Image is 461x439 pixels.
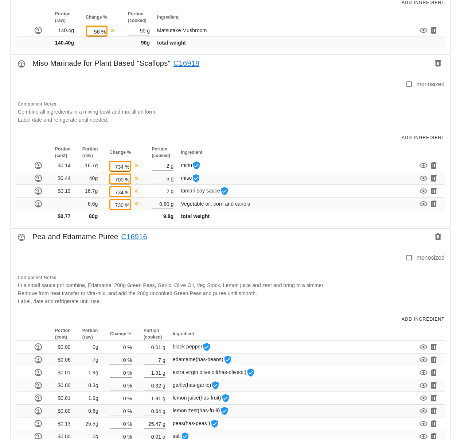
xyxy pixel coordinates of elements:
[18,102,56,107] span: Component Notes
[100,27,106,36] div: %
[161,419,165,428] div: g
[185,382,211,388] span: (has-garlic)
[146,210,179,222] td: 9.8g
[173,369,255,375] span: extra virgin olive oil
[18,290,257,296] span: Remove from heat transfer to Vita-mix, and add the 200g uncooked Green Peas and puree until smooth.
[161,368,165,377] div: g
[77,417,104,430] td: 25.5g
[417,81,445,88] label: monosized
[58,213,71,219] span: $0.77
[173,356,232,362] span: edamame
[18,117,108,123] span: Label date and refrigerate until needed.
[398,314,448,324] button: Add Ingredient
[169,173,174,183] div: g
[217,369,246,375] span: (has-oliveoil)
[124,175,129,184] div: %
[173,433,190,439] span: salt
[169,186,174,196] div: g
[133,200,140,207] button: Remove override (revert to default)
[124,162,129,171] div: %
[58,163,71,168] span: $0.14
[124,200,129,210] div: %
[198,408,220,413] span: (has-fruit)
[181,188,228,194] span: tamari soy sauce
[173,395,230,401] span: lemon juice
[161,393,165,403] div: g
[58,344,71,350] span: $0.00
[124,187,129,197] div: %
[122,37,156,49] td: 90g
[173,420,219,426] span: peas
[179,210,366,222] td: total weight
[126,355,132,364] div: %
[156,11,340,24] th: Ingredient
[161,355,165,364] div: g
[173,344,211,350] span: black pepper
[77,392,104,405] td: 1.9g
[133,175,140,182] button: Remove override (revert to default)
[58,408,71,414] span: $0.00
[171,57,200,69] a: C16918
[126,419,132,428] div: %
[196,356,223,362] span: (has-beans)
[49,146,77,159] th: Portion (cost)
[77,354,104,366] td: 7g
[77,146,104,159] th: Portion (raw)
[126,342,132,352] div: %
[161,406,165,416] div: g
[49,11,80,24] th: Portion (raw)
[18,275,56,280] span: Component Notes
[126,368,132,377] div: %
[401,317,445,322] span: Add Ingredient
[126,393,132,403] div: %
[138,327,171,341] th: Portion (cooked)
[77,327,104,341] th: Portion (raw)
[181,175,200,181] span: miso
[181,162,201,168] span: mirin
[133,187,140,195] button: Remove override (revert to default)
[58,395,71,401] span: $0.01
[11,229,450,249] div: Pea and Edamame Puree
[77,405,104,417] td: 0.6g
[157,27,207,33] span: Matsutake Mushroom
[184,420,210,426] span: (has-peas )
[126,406,132,416] div: %
[401,135,445,140] span: Add Ingredient
[169,199,174,209] div: g
[58,421,71,427] span: $0.13
[49,327,77,341] th: Portion (cost)
[18,282,325,288] span: In a small sauce pot combine, Edamame, 200g Green Peas, Garlic, Olive Oil, Veg Stock, Lemon juice...
[169,161,174,170] div: g
[104,327,138,341] th: Change %
[199,395,221,401] span: (has-fruit)
[103,146,146,159] th: Change %
[49,37,80,49] td: 140.40g
[109,27,116,34] button: Remove override (revert to default)
[398,133,448,143] button: Add Ingredient
[161,342,165,352] div: g
[77,341,104,354] td: 0g
[179,146,366,159] th: Ingredient
[58,370,71,375] span: $0.01
[77,159,104,172] td: 16.7g
[77,185,104,198] td: 16.7g
[118,231,147,243] a: C16916
[173,382,220,388] span: garlic
[58,175,71,181] span: $0.44
[80,11,122,24] th: Change %
[417,254,445,262] label: monosized
[145,26,150,35] div: g
[18,298,101,304] span: Label, date and refrigerate until use.
[49,24,80,37] td: 140.4g
[77,210,104,222] td: 80g
[77,379,104,392] td: 0.3g
[122,11,156,24] th: Portion (cooked)
[18,109,156,115] span: Combine all ingredients in a mixing bowl and mix till uniform.
[58,382,71,388] span: $0.00
[161,381,165,390] div: g
[77,198,104,210] td: 6.6g
[173,408,229,413] span: lemon zest
[133,162,140,169] button: Remove override (revert to default)
[77,172,104,185] td: 40g
[146,146,179,159] th: Portion (cooked)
